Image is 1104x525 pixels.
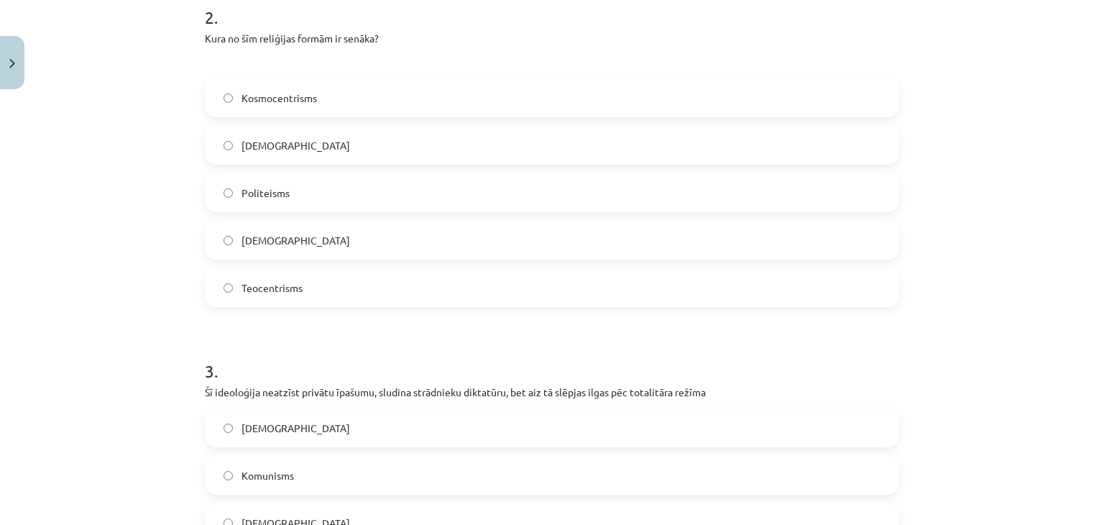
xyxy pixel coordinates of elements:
[224,141,233,150] input: [DEMOGRAPHIC_DATA]
[205,385,899,400] p: Šī ideoloģija neatzīst privātu īpašumu, sludina strādnieku diktatūru, bet aiz tā slēpjas ilgas pē...
[224,424,233,433] input: [DEMOGRAPHIC_DATA]
[205,336,899,380] h1: 3 .
[224,188,233,198] input: Politeisms
[241,280,303,296] span: Teocentrisms
[224,236,233,245] input: [DEMOGRAPHIC_DATA]
[241,468,294,483] span: Komunisms
[241,186,290,201] span: Politeisms
[241,233,350,248] span: [DEMOGRAPHIC_DATA]
[241,138,350,153] span: [DEMOGRAPHIC_DATA]
[224,283,233,293] input: Teocentrisms
[205,31,899,46] p: Kura no šīm reliģijas formām ir senāka?
[224,471,233,480] input: Komunisms
[241,421,350,436] span: [DEMOGRAPHIC_DATA]
[224,93,233,103] input: Kosmocentrisms
[9,59,15,68] img: icon-close-lesson-0947bae3869378f0d4975bcd49f059093ad1ed9edebbc8119c70593378902aed.svg
[241,91,317,106] span: Kosmocentrisms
